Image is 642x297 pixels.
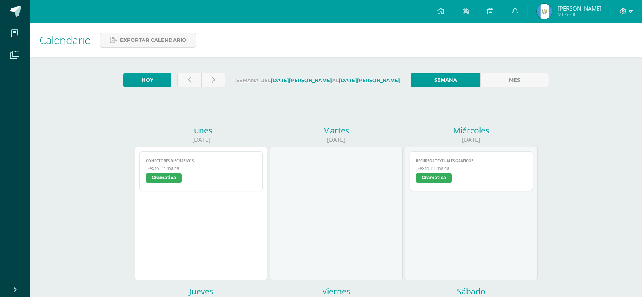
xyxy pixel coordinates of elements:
[405,125,538,136] div: Miércoles
[416,173,452,183] span: Gramática
[147,165,256,172] span: Sexto Primaria
[411,73,480,87] a: Semana
[120,33,186,47] span: Exportar calendario
[135,136,267,144] div: [DATE]
[123,73,171,87] a: Hoy
[146,159,256,164] span: Conectores discursivos
[339,78,400,83] strong: [DATE][PERSON_NAME]
[417,165,527,172] span: Sexto Primaria
[100,33,196,48] a: Exportar calendario
[410,151,533,191] a: Recursos textuales gráficosSexto PrimariaGramática
[405,136,538,144] div: [DATE]
[416,159,527,164] span: Recursos textuales gráficos
[558,5,601,12] span: [PERSON_NAME]
[135,286,267,297] div: Jueves
[480,73,549,87] a: Mes
[558,11,601,18] span: Mi Perfil
[135,125,267,136] div: Lunes
[270,136,402,144] div: [DATE]
[270,286,402,297] div: Viernes
[40,33,91,47] span: Calendario
[271,78,332,83] strong: [DATE][PERSON_NAME]
[537,4,552,19] img: 85a5fd15b2e059b2218af4f1eff88d94.png
[270,125,402,136] div: Martes
[405,286,538,297] div: Sábado
[231,73,405,88] label: Semana del al
[146,173,182,183] span: Gramática
[139,151,263,191] a: Conectores discursivosSexto PrimariaGramática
